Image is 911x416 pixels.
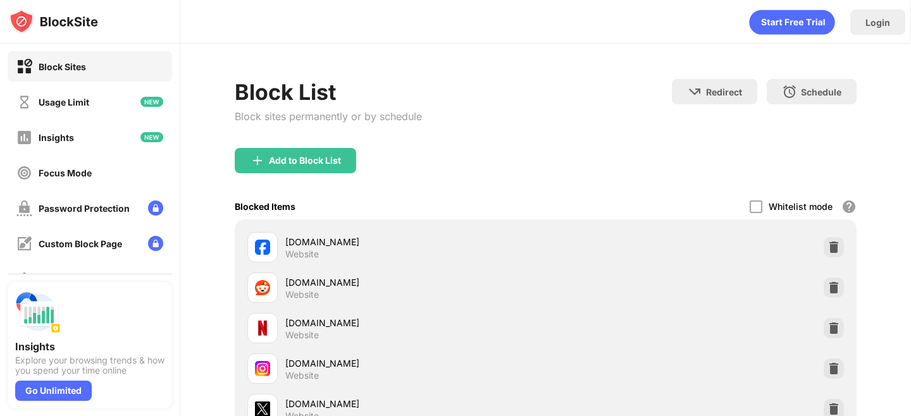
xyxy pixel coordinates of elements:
div: Login [865,17,890,28]
div: Block sites permanently or by schedule [235,110,422,123]
div: [DOMAIN_NAME] [285,397,545,410]
img: push-insights.svg [15,290,61,335]
img: favicons [255,240,270,255]
div: [DOMAIN_NAME] [285,316,545,329]
img: logo-blocksite.svg [9,9,98,34]
div: Website [285,370,319,381]
div: Insights [15,340,164,353]
div: Password Protection [39,203,130,214]
div: Custom Block Page [39,238,122,249]
div: Add to Block List [269,156,341,166]
img: favicons [255,361,270,376]
div: [DOMAIN_NAME] [285,276,545,289]
img: new-icon.svg [140,132,163,142]
div: Schedule [801,87,841,97]
div: Insights [39,132,74,143]
div: Explore your browsing trends & how you spend your time online [15,355,164,376]
img: favicons [255,280,270,295]
img: favicons [255,321,270,336]
img: password-protection-off.svg [16,200,32,216]
div: Blocked Items [235,201,295,212]
div: Website [285,248,319,260]
div: Whitelist mode [769,201,833,212]
div: Focus Mode [39,168,92,178]
div: Redirect [706,87,742,97]
img: block-on.svg [16,59,32,75]
div: Go Unlimited [15,381,92,401]
img: insights-off.svg [16,130,32,145]
div: animation [749,9,835,35]
div: Website [285,329,319,341]
div: [DOMAIN_NAME] [285,235,545,248]
img: new-icon.svg [140,97,163,107]
img: settings-off.svg [16,271,32,287]
div: Block List [235,79,422,105]
div: Usage Limit [39,97,89,107]
img: time-usage-off.svg [16,94,32,110]
img: focus-off.svg [16,165,32,181]
img: lock-menu.svg [148,236,163,251]
img: lock-menu.svg [148,200,163,216]
img: customize-block-page-off.svg [16,236,32,252]
div: Block Sites [39,61,86,72]
div: Website [285,289,319,300]
div: [DOMAIN_NAME] [285,357,545,370]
